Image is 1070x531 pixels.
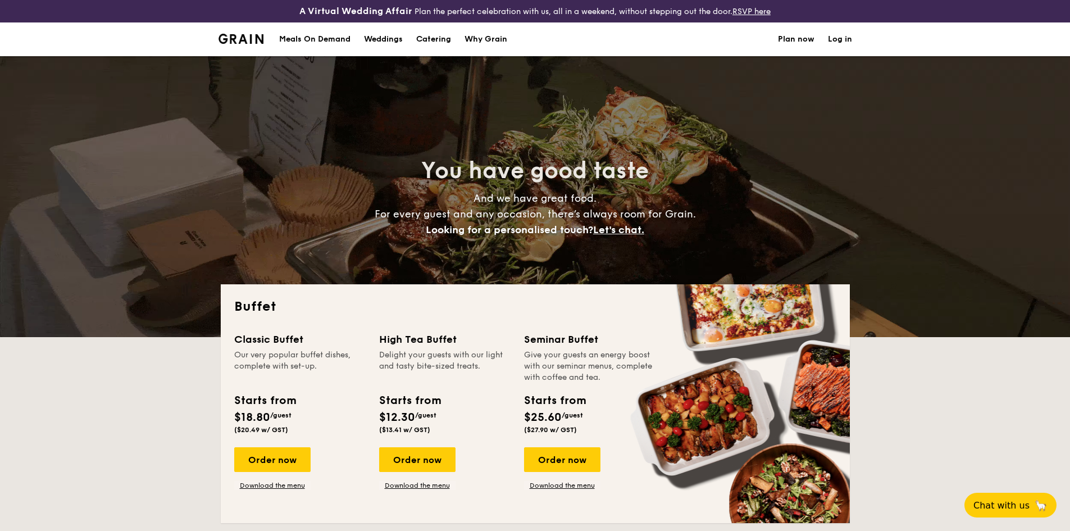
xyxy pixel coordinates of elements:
a: Download the menu [234,481,311,490]
h4: A Virtual Wedding Affair [299,4,412,18]
a: Download the menu [379,481,456,490]
div: Plan the perfect celebration with us, all in a weekend, without stepping out the door. [212,4,859,18]
div: Give your guests an energy boost with our seminar menus, complete with coffee and tea. [524,350,655,383]
a: Logotype [218,34,264,44]
div: Our very popular buffet dishes, complete with set-up. [234,350,366,383]
span: Looking for a personalised touch? [426,224,593,236]
span: You have good taste [421,157,649,184]
span: /guest [562,411,583,419]
div: Why Grain [465,22,507,56]
div: Starts from [234,392,295,409]
span: $12.30 [379,411,415,424]
div: Weddings [364,22,403,56]
button: Chat with us🦙 [964,493,1057,518]
h2: Buffet [234,298,836,316]
span: ($27.90 w/ GST) [524,426,577,434]
span: /guest [415,411,436,419]
span: Chat with us [973,500,1030,511]
a: Catering [409,22,458,56]
div: Starts from [524,392,585,409]
a: Plan now [778,22,814,56]
div: Starts from [379,392,440,409]
span: $18.80 [234,411,270,424]
span: ($20.49 w/ GST) [234,426,288,434]
a: Download the menu [524,481,600,490]
span: /guest [270,411,292,419]
div: Order now [234,447,311,472]
span: Let's chat. [593,224,644,236]
a: Weddings [357,22,409,56]
img: Grain [218,34,264,44]
div: Order now [379,447,456,472]
h1: Catering [416,22,451,56]
span: ($13.41 w/ GST) [379,426,430,434]
a: RSVP here [732,7,771,16]
a: Meals On Demand [272,22,357,56]
a: Why Grain [458,22,514,56]
a: Log in [828,22,852,56]
div: Order now [524,447,600,472]
span: $25.60 [524,411,562,424]
div: High Tea Buffet [379,332,511,347]
span: And we have great food. For every guest and any occasion, there’s always room for Grain. [375,192,696,236]
div: Delight your guests with our light and tasty bite-sized treats. [379,350,511,383]
div: Meals On Demand [279,22,350,56]
span: 🦙 [1034,499,1048,512]
div: Classic Buffet [234,332,366,347]
div: Seminar Buffet [524,332,655,347]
